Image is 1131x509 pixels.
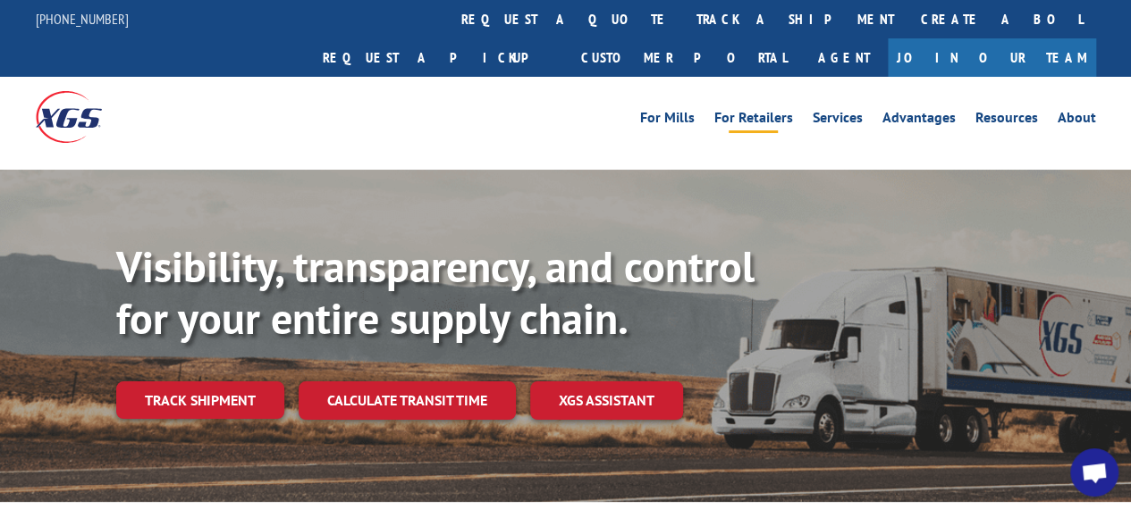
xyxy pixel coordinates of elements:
a: Services [813,111,863,130]
a: For Retailers [714,111,793,130]
a: Advantages [882,111,956,130]
a: Calculate transit time [299,381,516,420]
a: Request a pickup [309,38,568,77]
a: For Mills [640,111,695,130]
a: Resources [975,111,1038,130]
a: Track shipment [116,381,284,419]
a: About [1058,111,1096,130]
a: Agent [800,38,888,77]
a: XGS ASSISTANT [530,381,683,420]
div: Open chat [1070,448,1118,496]
a: Join Our Team [888,38,1096,77]
b: Visibility, transparency, and control for your entire supply chain. [116,238,755,346]
a: [PHONE_NUMBER] [36,10,129,28]
a: Customer Portal [568,38,800,77]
